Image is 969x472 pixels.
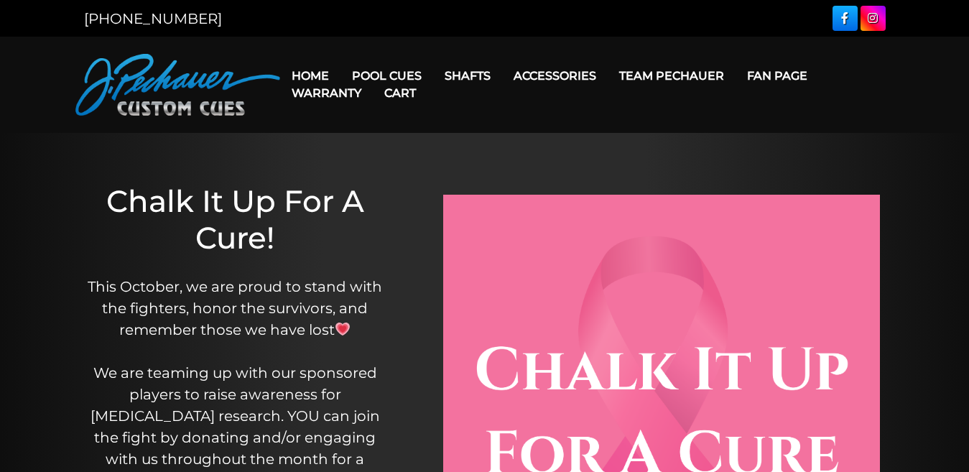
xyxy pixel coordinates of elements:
a: Fan Page [736,57,819,94]
a: [PHONE_NUMBER] [84,10,222,27]
a: Team Pechauer [608,57,736,94]
a: Shafts [433,57,502,94]
img: 💗 [335,322,350,336]
a: Accessories [502,57,608,94]
h1: Chalk It Up For A Cure! [80,183,390,256]
a: Warranty [280,75,373,111]
a: Pool Cues [340,57,433,94]
a: Home [280,57,340,94]
a: Cart [373,75,427,111]
img: Pechauer Custom Cues [75,54,280,116]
